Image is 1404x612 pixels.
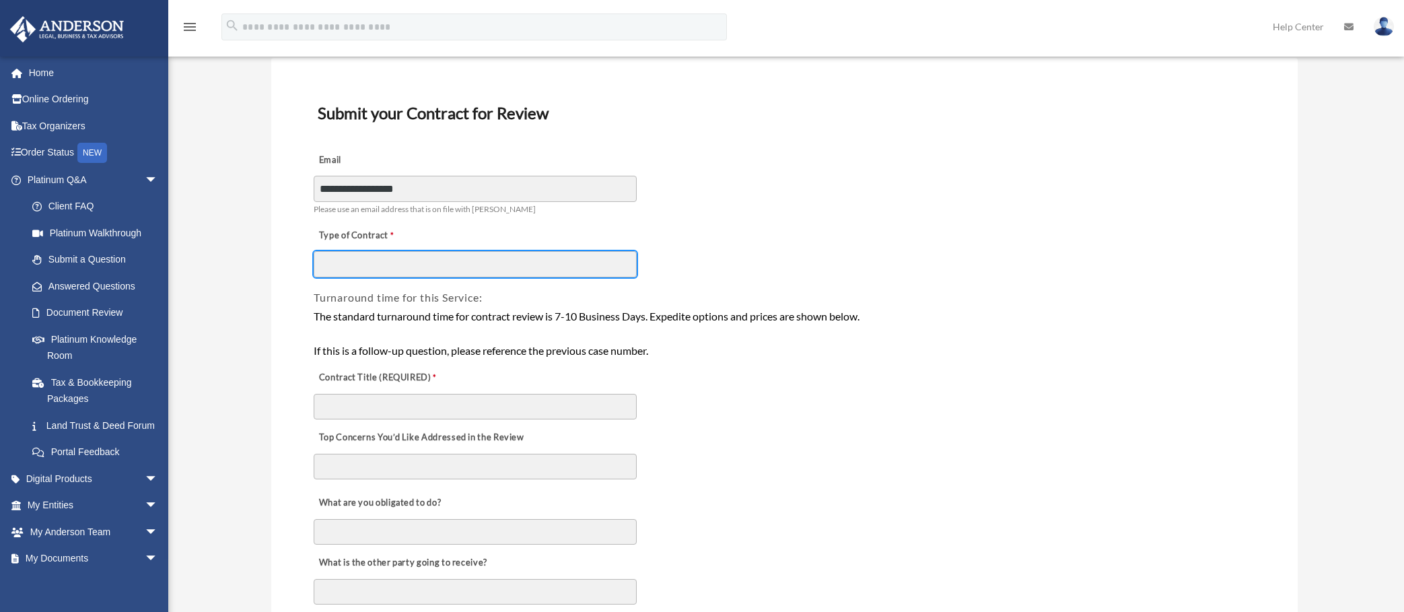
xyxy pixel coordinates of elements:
a: menu [182,24,198,35]
a: Tax & Bookkeeping Packages [19,369,178,412]
label: Top Concerns You’d Like Addressed in the Review [314,429,528,448]
a: Submit a Question [19,246,178,273]
a: Client FAQ [19,193,178,220]
h3: Submit your Contract for Review [312,99,1257,127]
label: What are you obligated to do? [314,494,448,512]
label: Contract Title (REQUIRED) [314,369,448,388]
span: arrow_drop_down [145,545,172,573]
a: Platinum Knowledge Room [19,326,178,369]
span: Turnaround time for this Service: [314,291,482,304]
span: Please use an email address that is on file with [PERSON_NAME] [314,204,536,214]
a: Answered Questions [19,273,178,300]
a: Online Ordering [9,86,178,113]
a: Land Trust & Deed Forum [19,412,178,439]
a: My Documentsarrow_drop_down [9,545,178,572]
span: arrow_drop_down [145,465,172,493]
div: NEW [77,143,107,163]
a: Order StatusNEW [9,139,178,167]
span: arrow_drop_down [145,492,172,520]
a: Home [9,59,178,86]
a: Platinum Q&Aarrow_drop_down [9,166,178,193]
label: Type of Contract [314,226,448,245]
img: Anderson Advisors Platinum Portal [6,16,128,42]
a: Portal Feedback [19,439,178,466]
img: User Pic [1374,17,1394,36]
a: Platinum Walkthrough [19,219,178,246]
div: The standard turnaround time for contract review is 7-10 Business Days. Expedite options and pric... [314,308,1255,360]
span: arrow_drop_down [145,166,172,194]
a: Digital Productsarrow_drop_down [9,465,178,492]
a: My Entitiesarrow_drop_down [9,492,178,519]
span: arrow_drop_down [145,518,172,546]
a: Tax Organizers [9,112,178,139]
label: Email [314,151,448,170]
label: What is the other party going to receive? [314,554,491,573]
a: My Anderson Teamarrow_drop_down [9,518,178,545]
i: search [225,18,240,33]
a: Document Review [19,300,172,327]
i: menu [182,19,198,35]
